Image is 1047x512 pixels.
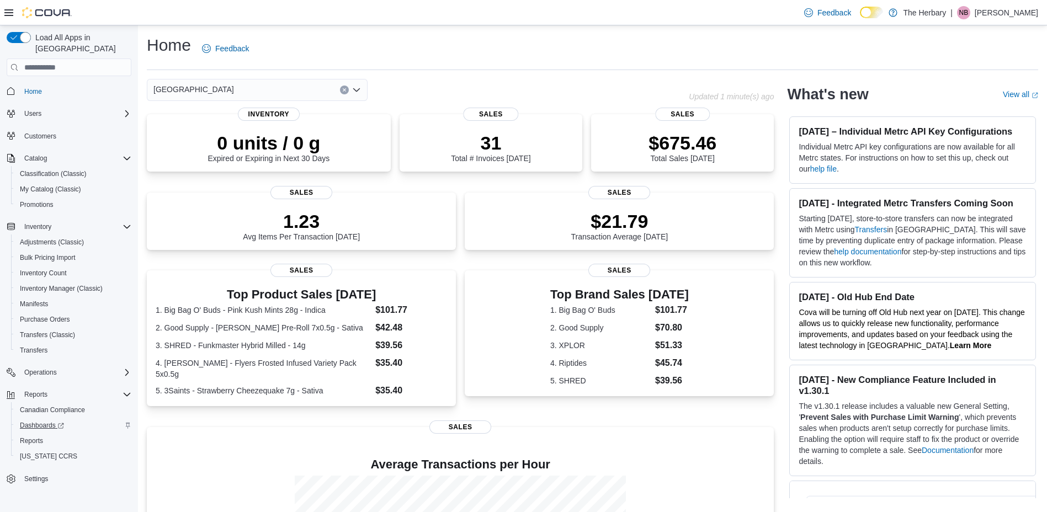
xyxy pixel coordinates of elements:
[156,322,371,333] dt: 2. Good Supply - [PERSON_NAME] Pre-Roll 7x0.5g - Sativa
[243,210,360,232] p: 1.23
[950,341,991,350] strong: Learn More
[31,32,131,54] span: Load All Apps in [GEOGRAPHIC_DATA]
[15,450,131,463] span: Washington CCRS
[20,472,52,486] a: Settings
[24,154,47,163] span: Catalog
[810,164,837,173] a: help file
[571,210,668,241] div: Transaction Average [DATE]
[215,43,249,54] span: Feedback
[817,7,851,18] span: Feedback
[24,368,57,377] span: Operations
[20,406,85,414] span: Canadian Compliance
[11,296,136,312] button: Manifests
[24,109,41,118] span: Users
[451,132,530,154] p: 31
[550,322,651,333] dt: 2. Good Supply
[834,247,901,256] a: help documentation
[860,7,883,18] input: Dark Mode
[787,86,868,103] h2: What's new
[15,251,80,264] a: Bulk Pricing Import
[20,107,46,120] button: Users
[375,339,447,352] dd: $39.56
[243,210,360,241] div: Avg Items Per Transaction [DATE]
[208,132,329,154] p: 0 units / 0 g
[22,7,72,18] img: Cova
[922,446,974,455] a: Documentation
[238,108,300,121] span: Inventory
[800,413,959,422] strong: Prevent Sales with Purchase Limit Warning
[15,328,79,342] a: Transfers (Classic)
[20,84,131,98] span: Home
[15,236,131,249] span: Adjustments (Classic)
[855,225,887,234] a: Transfers
[20,220,131,233] span: Inventory
[20,220,56,233] button: Inventory
[11,402,136,418] button: Canadian Compliance
[11,449,136,464] button: [US_STATE] CCRS
[20,253,76,262] span: Bulk Pricing Import
[799,291,1027,302] h3: [DATE] - Old Hub End Date
[11,281,136,296] button: Inventory Manager (Classic)
[15,236,88,249] a: Adjustments (Classic)
[156,340,371,351] dt: 3. SHRED - Funkmaster Hybrid Milled - 14g
[156,385,371,396] dt: 5. 3Saints - Strawberry Cheezequake 7g - Sativa
[15,167,131,180] span: Classification (Classic)
[20,315,70,324] span: Purchase Orders
[11,166,136,182] button: Classification (Classic)
[649,132,716,154] p: $675.46
[15,403,131,417] span: Canadian Compliance
[20,366,61,379] button: Operations
[15,251,131,264] span: Bulk Pricing Import
[957,6,970,19] div: Nick Brenneman
[20,107,131,120] span: Users
[147,34,191,56] h1: Home
[451,132,530,163] div: Total # Invoices [DATE]
[20,152,51,165] button: Catalog
[340,86,349,94] button: Clear input
[15,450,82,463] a: [US_STATE] CCRS
[20,330,75,339] span: Transfers (Classic)
[655,374,689,387] dd: $39.56
[11,418,136,433] a: Dashboards
[550,288,689,301] h3: Top Brand Sales [DATE]
[20,436,43,445] span: Reports
[270,186,332,199] span: Sales
[655,356,689,370] dd: $45.74
[15,266,131,280] span: Inventory Count
[156,458,765,471] h4: Average Transactions per Hour
[208,132,329,163] div: Expired or Expiring in Next 30 Days
[799,126,1027,137] h3: [DATE] – Individual Metrc API Key Configurations
[156,358,371,380] dt: 4. [PERSON_NAME] - Flyers Frosted Infused Variety Pack 5x0.5g
[655,321,689,334] dd: $70.80
[375,384,447,397] dd: $35.40
[799,213,1027,268] p: Starting [DATE], store-to-store transfers can now be integrated with Metrc using in [GEOGRAPHIC_D...
[20,366,131,379] span: Operations
[15,328,131,342] span: Transfers (Classic)
[15,297,131,311] span: Manifests
[20,284,103,293] span: Inventory Manager (Classic)
[655,303,689,317] dd: $101.77
[375,303,447,317] dd: $101.77
[20,300,48,308] span: Manifests
[903,6,946,19] p: The Herbary
[15,183,131,196] span: My Catalog (Classic)
[689,92,774,101] p: Updated 1 minute(s) ago
[15,434,131,447] span: Reports
[15,183,86,196] a: My Catalog (Classic)
[270,264,332,277] span: Sales
[15,434,47,447] a: Reports
[20,85,46,98] a: Home
[198,38,253,60] a: Feedback
[20,200,54,209] span: Promotions
[550,305,651,316] dt: 1. Big Bag O' Buds
[20,388,131,401] span: Reports
[24,390,47,399] span: Reports
[15,313,131,326] span: Purchase Orders
[15,266,71,280] a: Inventory Count
[464,108,518,121] span: Sales
[950,6,953,19] p: |
[20,452,77,461] span: [US_STATE] CCRS
[11,327,136,343] button: Transfers (Classic)
[11,197,136,212] button: Promotions
[2,471,136,487] button: Settings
